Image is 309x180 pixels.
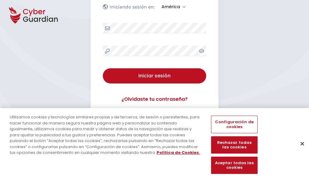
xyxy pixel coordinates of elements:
[296,137,309,150] button: Cerrar
[211,136,257,154] button: Rechazar todas las cookies
[157,150,200,155] a: Más información sobre su privacidad, se abre en una nueva pestaña
[103,96,206,103] a: ¿Olvidaste tu contraseña?
[103,68,206,83] button: Iniciar sesión
[107,72,202,80] div: Iniciar sesión
[211,116,257,133] button: Configuración de cookies
[211,157,257,174] button: Aceptar todas las cookies
[10,114,202,156] div: Utilizamos cookies y tecnologías similares propias y de terceros, de sesión o persistentes, para ...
